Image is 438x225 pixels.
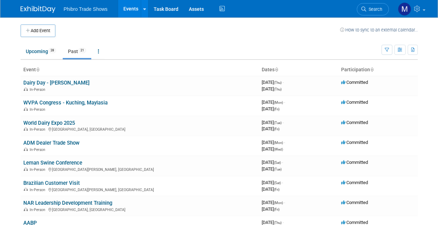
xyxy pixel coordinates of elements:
[274,167,282,171] span: (Tue)
[274,87,282,91] span: (Thu)
[23,180,80,186] a: Brazilian Customer Visit
[262,140,285,145] span: [DATE]
[36,67,39,72] a: Sort by Event Name
[24,188,28,191] img: In-Person Event
[274,147,283,151] span: (Wed)
[24,107,28,111] img: In-Person Event
[24,127,28,131] img: In-Person Event
[366,7,382,12] span: Search
[30,107,47,112] span: In-Person
[48,48,56,53] span: 28
[63,45,91,58] a: Past21
[341,160,368,165] span: Committed
[284,200,285,205] span: -
[262,220,284,225] span: [DATE]
[341,120,368,125] span: Committed
[262,160,283,165] span: [DATE]
[274,201,283,205] span: (Mon)
[23,166,256,172] div: [GEOGRAPHIC_DATA][PERSON_NAME], [GEOGRAPHIC_DATA]
[341,200,368,205] span: Committed
[30,147,47,152] span: In-Person
[23,100,108,106] a: WVPA Congress - Kuching, Maylasia
[357,3,389,15] a: Search
[262,100,285,105] span: [DATE]
[283,220,284,225] span: -
[21,45,61,58] a: Upcoming28
[274,107,279,111] span: (Fri)
[262,146,283,152] span: [DATE]
[274,81,282,85] span: (Thu)
[30,188,47,192] span: In-Person
[24,167,28,171] img: In-Person Event
[262,80,284,85] span: [DATE]
[341,220,368,225] span: Committed
[274,161,281,165] span: (Sat)
[341,140,368,145] span: Committed
[30,208,47,212] span: In-Person
[23,200,112,206] a: NAR Leadership Development Training
[30,167,47,172] span: In-Person
[338,64,418,76] th: Participation
[24,147,28,151] img: In-Person Event
[24,87,28,91] img: In-Person Event
[274,127,279,131] span: (Fri)
[262,166,282,172] span: [DATE]
[284,140,285,145] span: -
[262,120,284,125] span: [DATE]
[23,80,90,86] a: Dairy Day - [PERSON_NAME]
[262,86,282,92] span: [DATE]
[282,180,283,185] span: -
[398,2,411,16] img: Michelle Watts
[262,180,283,185] span: [DATE]
[30,87,47,92] span: In-Person
[274,208,279,211] span: (Fri)
[274,101,283,104] span: (Mon)
[24,208,28,211] img: In-Person Event
[274,181,281,185] span: (Sat)
[283,120,284,125] span: -
[341,100,368,105] span: Committed
[64,6,108,12] span: Phibro Trade Shows
[23,187,256,192] div: [GEOGRAPHIC_DATA][PERSON_NAME], [GEOGRAPHIC_DATA]
[21,64,259,76] th: Event
[23,160,82,166] a: Leman Swine Conference
[274,221,282,225] span: (Thu)
[262,187,279,192] span: [DATE]
[21,24,55,37] button: Add Event
[262,106,279,111] span: [DATE]
[262,206,279,212] span: [DATE]
[21,6,55,13] img: ExhibitDay
[23,206,256,212] div: [GEOGRAPHIC_DATA], [GEOGRAPHIC_DATA]
[284,100,285,105] span: -
[275,67,278,72] a: Sort by Start Date
[274,121,282,125] span: (Tue)
[23,126,256,132] div: [GEOGRAPHIC_DATA], [GEOGRAPHIC_DATA]
[262,200,285,205] span: [DATE]
[274,141,283,145] span: (Mon)
[274,188,279,191] span: (Fri)
[259,64,338,76] th: Dates
[78,48,86,53] span: 21
[282,160,283,165] span: -
[283,80,284,85] span: -
[341,80,368,85] span: Committed
[340,27,418,32] a: How to sync to an external calendar...
[30,127,47,132] span: In-Person
[370,67,374,72] a: Sort by Participation Type
[262,126,279,131] span: [DATE]
[341,180,368,185] span: Committed
[23,120,75,126] a: World Dairy Expo 2025
[23,140,79,146] a: ADM Dealer Trade Show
